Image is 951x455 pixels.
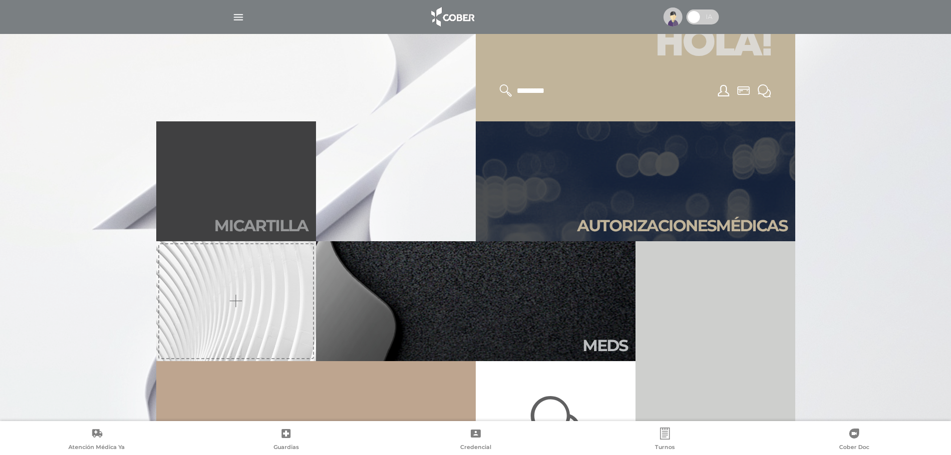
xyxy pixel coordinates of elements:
[577,216,787,235] h2: Autori zaciones médicas
[583,336,628,355] h2: Meds
[381,428,570,453] a: Credencial
[570,428,759,453] a: Turnos
[214,216,308,235] h2: Mi car tilla
[191,428,380,453] a: Guardias
[839,444,869,453] span: Cober Doc
[476,121,795,241] a: Autorizacionesmédicas
[655,444,675,453] span: Turnos
[460,444,491,453] span: Credencial
[760,428,949,453] a: Cober Doc
[156,121,316,241] a: Micartilla
[2,428,191,453] a: Atención Médica Ya
[426,5,478,29] img: logo_cober_home-white.png
[488,16,783,72] h1: Hola!
[68,444,125,453] span: Atención Médica Ya
[316,241,635,361] a: Meds
[232,11,245,23] img: Cober_menu-lines-white.svg
[663,7,682,26] img: profile-placeholder.svg
[274,444,299,453] span: Guardias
